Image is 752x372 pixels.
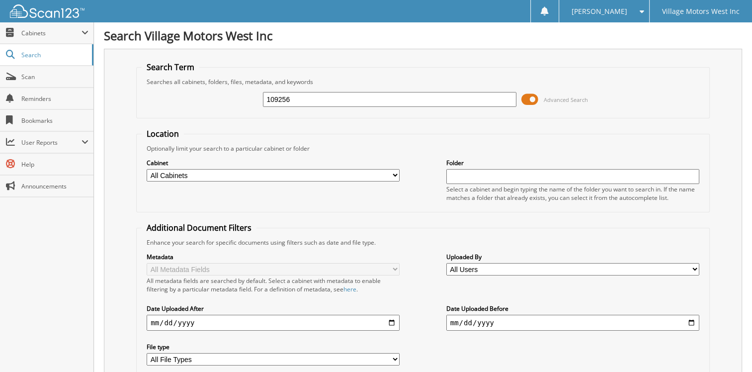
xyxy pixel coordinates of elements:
div: Searches all cabinets, folders, files, metadata, and keywords [142,78,704,86]
h1: Search Village Motors West Inc [104,27,742,44]
span: Advanced Search [544,96,588,103]
span: Help [21,160,88,169]
div: All metadata fields are searched by default. Select a cabinet with metadata to enable filtering b... [147,277,400,293]
label: Date Uploaded Before [446,304,699,313]
span: [PERSON_NAME] [572,8,627,14]
legend: Additional Document Filters [142,222,256,233]
span: Cabinets [21,29,82,37]
input: end [446,315,699,331]
span: Scan [21,73,88,81]
label: Date Uploaded After [147,304,400,313]
span: Search [21,51,87,59]
span: User Reports [21,138,82,147]
span: Village Motors West Inc [662,8,740,14]
input: start [147,315,400,331]
legend: Location [142,128,184,139]
legend: Search Term [142,62,199,73]
img: scan123-logo-white.svg [10,4,84,18]
label: File type [147,343,400,351]
div: Optionally limit your search to a particular cabinet or folder [142,144,704,153]
span: Bookmarks [21,116,88,125]
label: Folder [446,159,699,167]
span: Announcements [21,182,88,190]
div: Select a cabinet and begin typing the name of the folder you want to search in. If the name match... [446,185,699,202]
a: here [343,285,356,293]
label: Uploaded By [446,253,699,261]
label: Cabinet [147,159,400,167]
span: Reminders [21,94,88,103]
iframe: Chat Widget [702,324,752,372]
div: Enhance your search for specific documents using filters such as date and file type. [142,238,704,247]
label: Metadata [147,253,400,261]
